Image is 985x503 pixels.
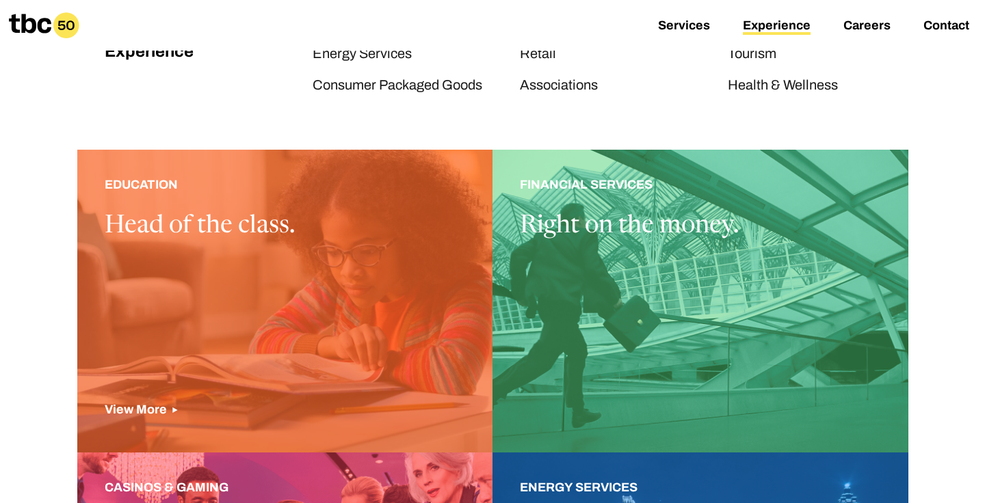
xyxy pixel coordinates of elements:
a: Careers [843,18,891,35]
a: Associations [520,77,598,95]
a: Health & Wellness [728,77,838,95]
a: Services [658,18,710,35]
a: Tourism [728,46,776,64]
a: Energy Services [313,46,412,64]
a: Contact [923,18,969,35]
a: Experience [743,18,811,35]
a: Retail [520,46,556,64]
a: Consumer Packaged Goods [313,77,482,95]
